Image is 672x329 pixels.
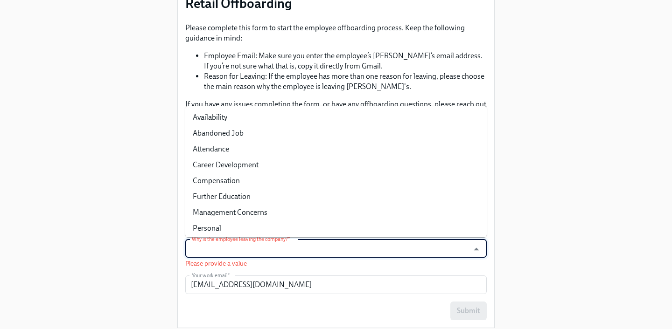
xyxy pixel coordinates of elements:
li: Reason for Leaving: If the employee has more than one reason for leaving, please choose the main ... [204,71,487,92]
li: Availability [185,110,487,125]
li: Employee Email: Make sure you enter the employee’s [PERSON_NAME]’s email address. If you’re not s... [204,51,487,71]
li: Career Development [185,157,487,173]
li: Personal [185,220,487,236]
p: If you have any issues completing the form, or have any offboarding questions, please reach out t... [185,99,487,120]
li: Abandoned Job [185,125,487,141]
li: Compensation [185,173,487,189]
p: Please provide a value [185,259,487,268]
li: Relocation [185,236,487,252]
p: Please complete this form to start the employee offboarding process. Keep the following guidance ... [185,23,487,43]
li: Management Concerns [185,205,487,220]
li: Attendance [185,141,487,157]
li: Further Education [185,189,487,205]
button: Close [469,242,483,256]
